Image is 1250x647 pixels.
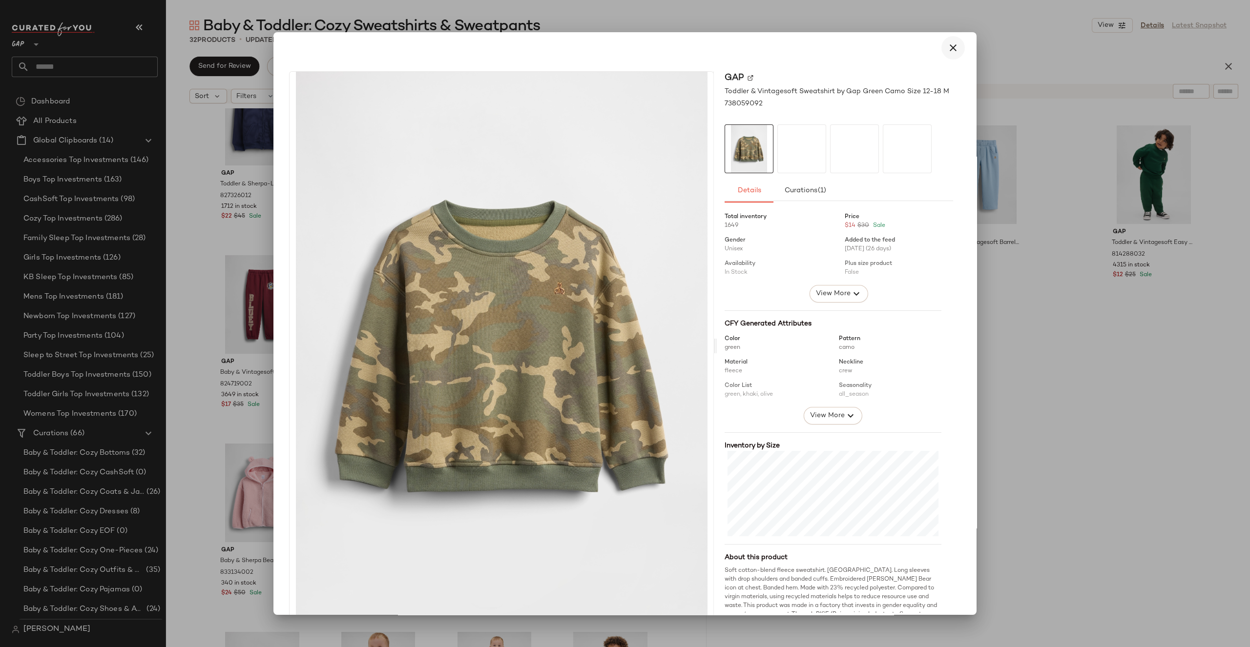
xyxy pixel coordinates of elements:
[725,319,941,329] div: CFY Generated Attributes
[725,86,949,97] span: Toddler & Vintagesoft Sweatshirt by Gap Green Camo Size 12-18 M
[817,187,826,195] span: (1)
[725,552,941,563] div: About this product
[784,187,827,195] span: Curations
[748,75,753,81] img: svg%3e
[804,407,862,425] button: View More
[725,125,773,173] img: cn59548334.jpg
[810,410,845,422] span: View More
[290,72,713,620] img: cn59548334.jpg
[725,99,763,109] span: 738059092
[810,285,868,303] button: View More
[725,441,941,451] div: Inventory by Size
[815,288,851,300] span: View More
[725,71,744,84] span: Gap
[737,187,761,195] span: Details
